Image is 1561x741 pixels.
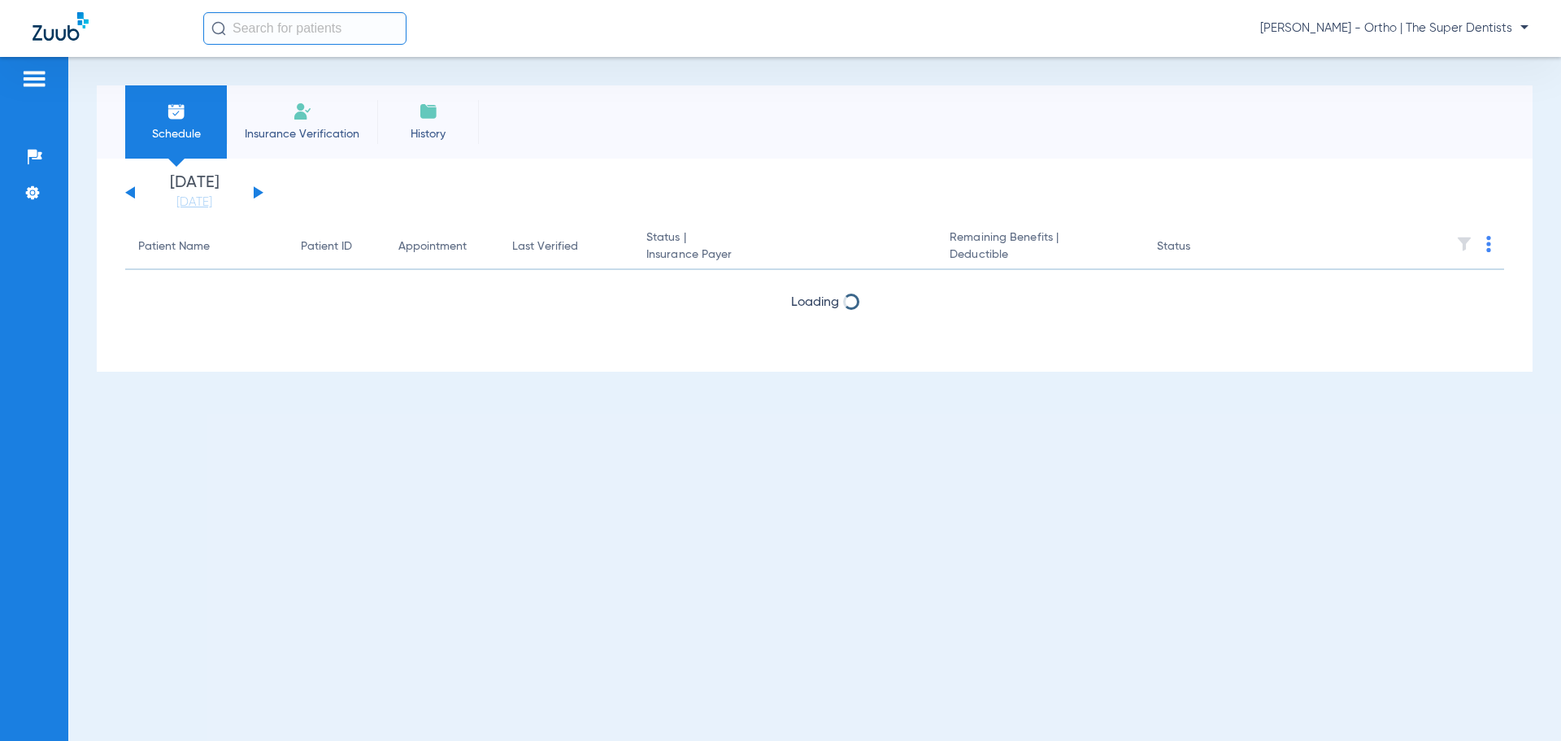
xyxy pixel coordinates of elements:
[512,238,578,255] div: Last Verified
[398,238,486,255] div: Appointment
[633,224,937,270] th: Status |
[301,238,352,255] div: Patient ID
[419,102,438,121] img: History
[301,238,372,255] div: Patient ID
[937,224,1143,270] th: Remaining Benefits |
[1144,224,1254,270] th: Status
[21,69,47,89] img: hamburger-icon
[137,126,215,142] span: Schedule
[167,102,186,121] img: Schedule
[398,238,467,255] div: Appointment
[646,246,924,264] span: Insurance Payer
[146,175,243,211] li: [DATE]
[146,194,243,211] a: [DATE]
[1456,236,1472,252] img: filter.svg
[211,21,226,36] img: Search Icon
[239,126,365,142] span: Insurance Verification
[138,238,275,255] div: Patient Name
[1486,236,1491,252] img: group-dot-blue.svg
[512,238,620,255] div: Last Verified
[138,238,210,255] div: Patient Name
[389,126,467,142] span: History
[791,296,839,309] span: Loading
[1260,20,1528,37] span: [PERSON_NAME] - Ortho | The Super Dentists
[203,12,407,45] input: Search for patients
[293,102,312,121] img: Manual Insurance Verification
[950,246,1130,264] span: Deductible
[33,12,89,41] img: Zuub Logo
